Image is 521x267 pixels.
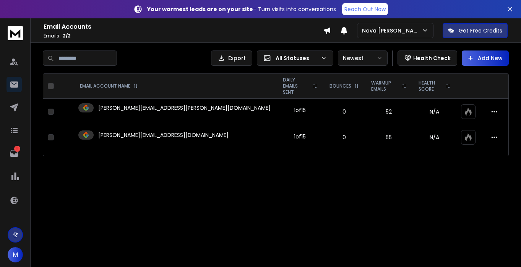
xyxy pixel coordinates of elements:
[276,54,318,62] p: All Statuses
[342,3,388,15] a: Reach Out Now
[283,77,310,95] p: DAILY EMAILS SENT
[63,33,71,39] span: 2 / 2
[419,80,443,92] p: HEALTH SCORE
[98,131,229,139] p: [PERSON_NAME][EMAIL_ADDRESS][DOMAIN_NAME]
[8,247,23,262] button: M
[365,99,412,125] td: 52
[338,50,388,66] button: Newest
[459,27,502,34] p: Get Free Credits
[294,106,306,114] div: 1 of 15
[8,26,23,40] img: logo
[329,83,351,89] p: BOUNCES
[44,33,323,39] p: Emails :
[80,83,138,89] div: EMAIL ACCOUNT NAME
[328,133,360,141] p: 0
[371,80,399,92] p: WARMUP EMAILS
[98,104,271,112] p: [PERSON_NAME][EMAIL_ADDRESS][PERSON_NAME][DOMAIN_NAME]
[294,133,306,140] div: 1 of 15
[365,125,412,150] td: 55
[328,108,360,116] p: 0
[14,146,20,152] p: 1
[211,50,252,66] button: Export
[362,27,422,34] p: Nova [PERSON_NAME]
[344,5,386,13] p: Reach Out Now
[443,23,508,38] button: Get Free Credits
[44,22,323,31] h1: Email Accounts
[147,5,253,13] strong: Your warmest leads are on your site
[417,133,452,141] p: N/A
[417,108,452,116] p: N/A
[462,50,509,66] button: Add New
[413,54,451,62] p: Health Check
[6,146,22,161] a: 1
[398,50,457,66] button: Health Check
[147,5,336,13] p: – Turn visits into conversations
